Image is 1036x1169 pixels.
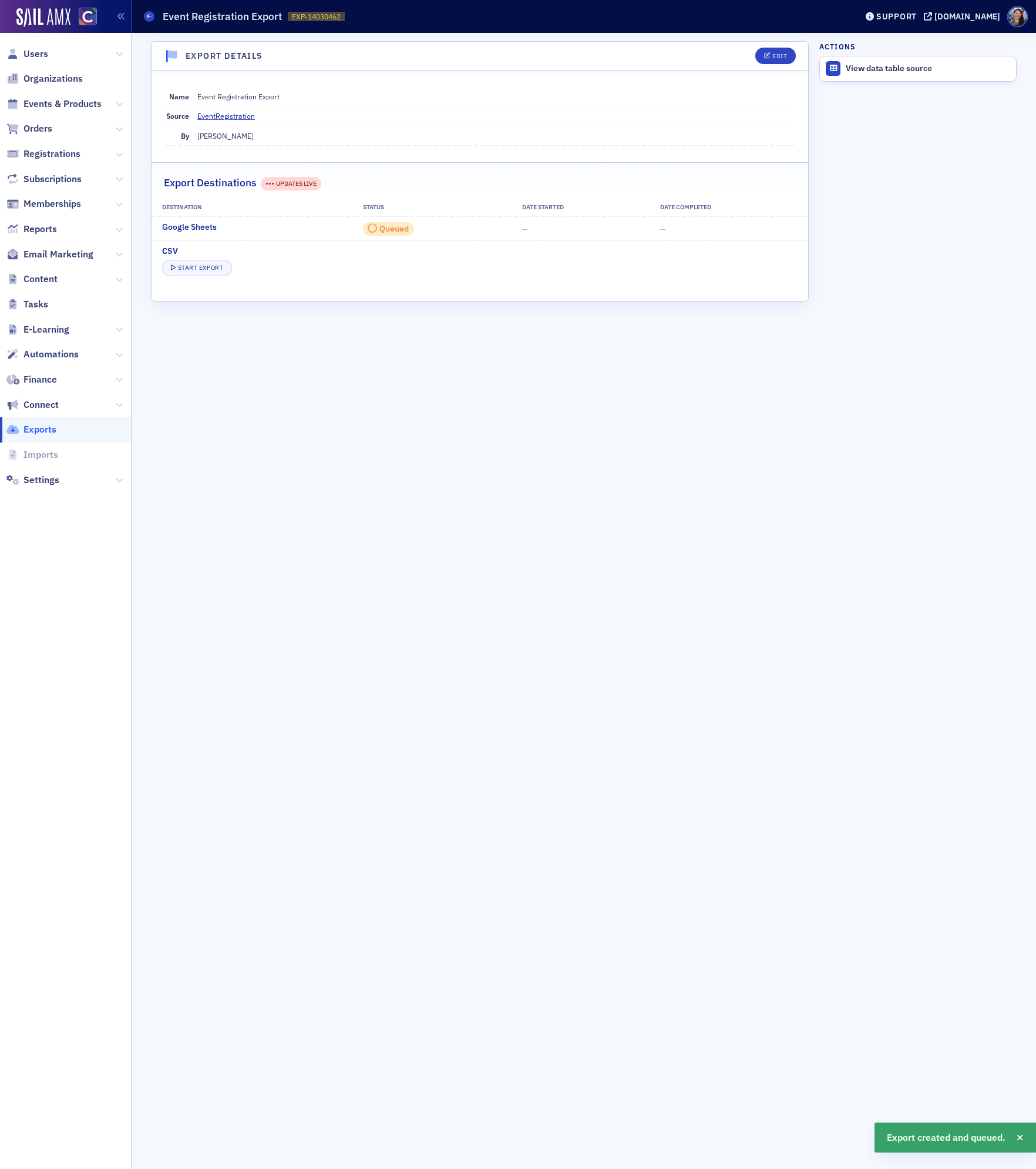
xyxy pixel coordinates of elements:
div: 0 / 0 Rows [363,222,414,236]
span: Orders [23,122,52,135]
span: Content [23,273,58,286]
a: Email Marketing [6,248,93,261]
button: [DOMAIN_NAME] [924,12,1004,21]
span: — [660,224,666,233]
a: Events & Products [6,98,102,110]
span: Email Marketing [23,248,93,261]
div: UPDATES LIVE [261,177,321,190]
dd: [PERSON_NAME] [197,126,794,145]
a: Reports [6,223,57,236]
span: — [522,224,528,233]
a: Imports [6,448,58,461]
span: Organizations [23,72,83,85]
a: Orders [6,122,52,135]
img: SailAMX [16,8,70,27]
h4: Actions [819,41,856,52]
a: Organizations [6,72,83,85]
span: Users [23,48,48,61]
span: Finance [23,373,57,386]
th: Date Started [512,199,650,216]
span: Exports [23,423,56,436]
a: Exports [6,423,56,436]
span: By [181,131,189,140]
span: Subscriptions [23,173,82,186]
div: [DOMAIN_NAME] [934,11,1000,22]
div: View data table source [846,63,1010,74]
span: Name [169,92,189,101]
button: Edit [755,48,796,64]
a: View Homepage [70,8,97,28]
span: CSV [162,245,178,257]
span: Events & Products [23,98,102,110]
h4: Export Details [186,50,263,62]
h1: Event Registration Export [163,9,282,24]
h2: Export Destinations [164,175,257,190]
span: Registrations [23,148,80,160]
a: View data table source [820,56,1016,81]
span: Settings [23,474,59,487]
a: Content [6,273,58,286]
span: Source [166,111,189,120]
a: Tasks [6,298,48,311]
a: Connect [6,398,59,411]
a: Finance [6,373,57,386]
dd: Event Registration Export [197,87,794,106]
span: Export created and queued. [887,1131,1005,1145]
a: Automations [6,348,79,361]
span: Memberships [23,197,81,210]
a: E-Learning [6,323,69,336]
th: Date Completed [650,199,808,216]
span: EXP-14030462 [292,12,341,22]
div: Edit [772,53,787,59]
span: Tasks [23,298,48,311]
a: EventRegistration [197,110,264,121]
div: Queued [379,226,409,232]
button: Start Export [162,260,232,276]
span: Automations [23,348,79,361]
a: Memberships [6,197,81,210]
th: Destination [152,199,352,216]
a: Users [6,48,48,61]
a: Settings [6,474,59,487]
img: SailAMX [79,8,97,26]
span: Imports [23,448,58,461]
span: Connect [23,398,59,411]
a: Subscriptions [6,173,82,186]
div: Support [876,11,917,22]
span: Profile [1007,6,1028,27]
th: Status [352,199,512,216]
span: Google Sheets [162,221,217,233]
span: Reports [23,223,57,236]
div: UPDATES LIVE [266,179,317,189]
span: E-Learning [23,323,69,336]
a: Registrations [6,148,80,160]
